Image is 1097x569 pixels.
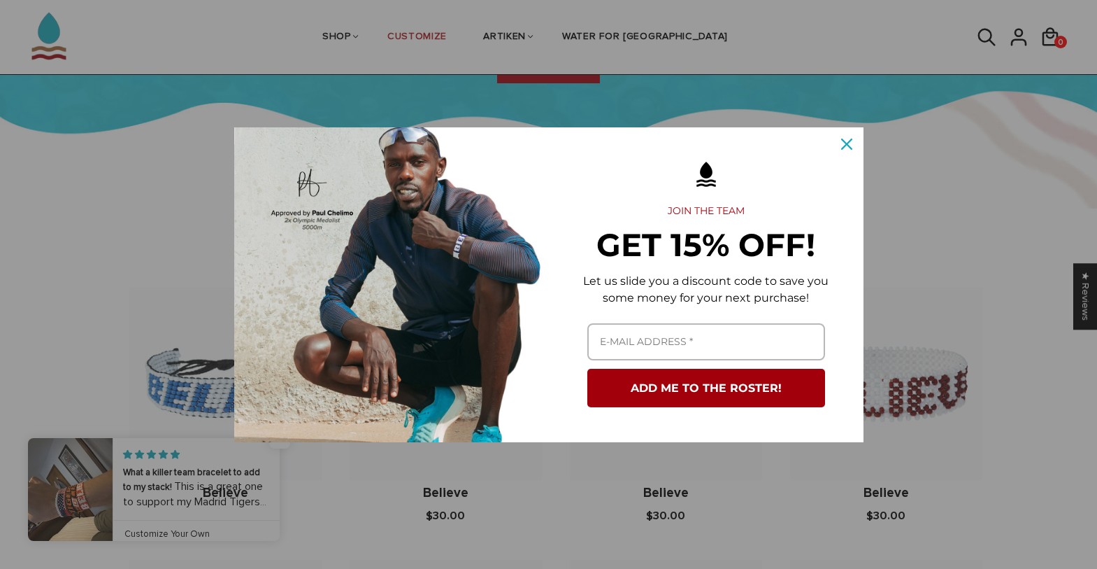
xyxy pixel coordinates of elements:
svg: close icon [841,139,852,150]
input: Email field [587,323,825,360]
h2: JOIN THE TEAM [571,205,841,218]
strong: GET 15% OFF! [596,225,815,264]
p: Let us slide you a discount code to save you some money for your next purchase! [571,273,841,307]
button: ADD ME TO THE ROSTER! [587,369,825,407]
button: Close [830,127,863,161]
